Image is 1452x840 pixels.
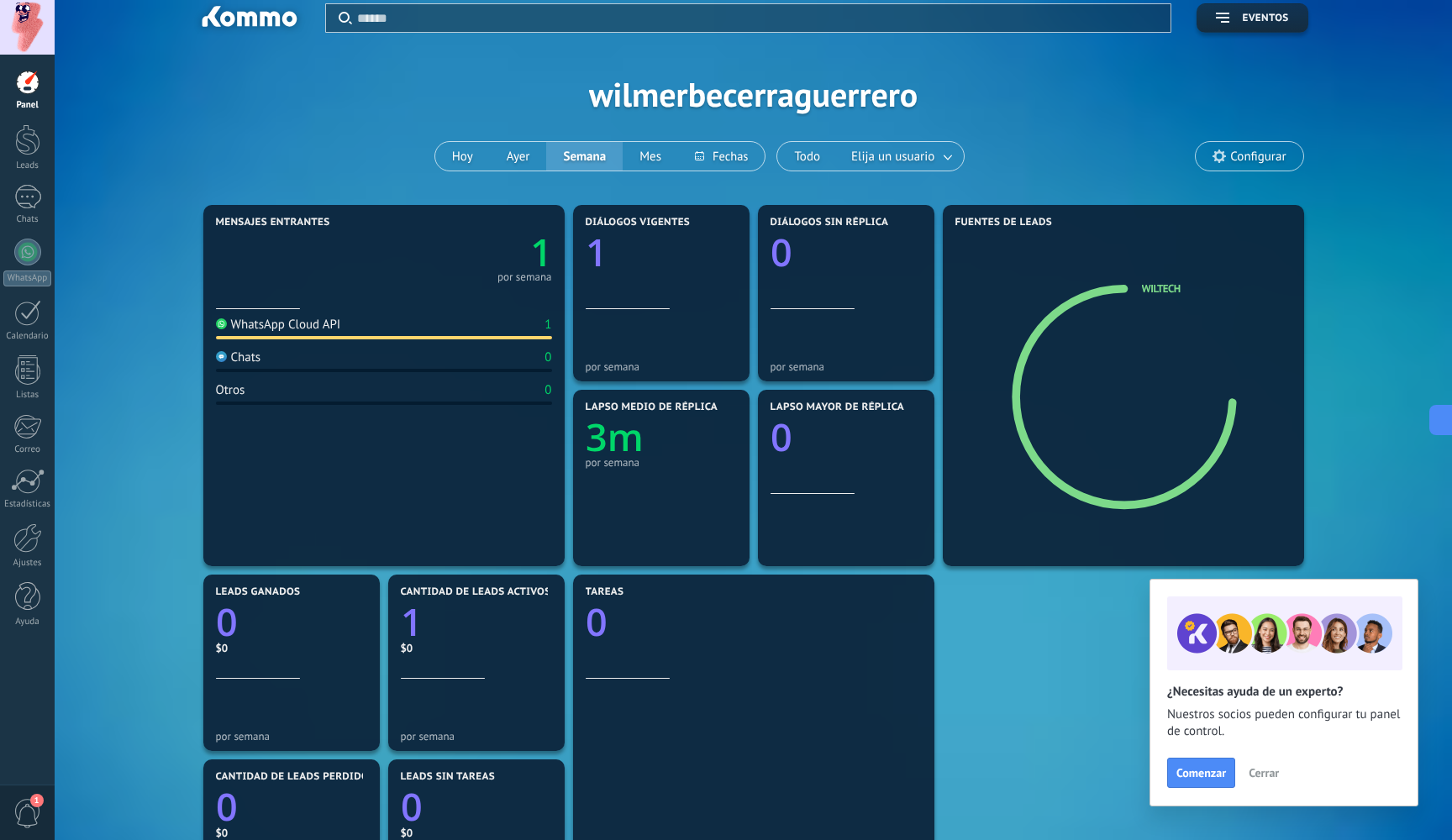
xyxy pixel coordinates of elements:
[435,142,490,171] button: Hoy
[216,586,301,598] span: Leads ganados
[1167,758,1235,788] button: Comenzar
[586,360,737,373] div: por semana
[3,331,52,342] div: Calendario
[3,390,52,401] div: Listas
[401,826,552,840] div: $0
[216,318,227,329] img: WhatsApp Cloud API
[586,596,608,648] text: 0
[497,273,552,281] div: por semana
[771,412,792,463] text: 0
[216,641,367,655] div: $0
[401,771,495,783] span: Leads sin tareas
[216,317,341,333] div: WhatsApp Cloud API
[586,217,691,228] span: Diálogos vigentes
[678,142,765,171] button: Fechas
[771,402,904,413] span: Lapso mayor de réplica
[216,730,367,743] div: por semana
[544,349,551,365] div: 0
[777,142,837,171] button: Todo
[586,402,718,413] span: Lapso medio de réplica
[3,617,52,627] div: Ayuda
[401,586,551,598] span: Cantidad de leads activos
[216,382,245,398] div: Otros
[837,142,964,171] button: Elija un usuario
[623,142,678,171] button: Mes
[1142,281,1181,296] a: Wiltech
[216,596,238,648] text: 0
[216,217,330,228] span: Mensajes entrantes
[544,317,551,333] div: 1
[216,351,227,362] img: Chats
[1167,684,1401,700] h2: ¿Necesitas ayuda de un experto?
[771,360,922,373] div: por semana
[401,781,552,832] a: 0
[401,596,423,648] text: 1
[3,558,52,569] div: Ajustes
[216,781,238,832] text: 0
[955,217,1053,228] span: Fuentes de leads
[1197,3,1307,33] button: Eventos
[586,412,644,463] text: 3m
[30,794,44,807] span: 1
[401,730,552,743] div: por semana
[586,586,624,598] span: Tareas
[216,596,367,648] a: 0
[3,214,52,225] div: Chats
[771,227,792,278] text: 0
[1241,760,1286,785] button: Cerrar
[586,596,922,648] a: 0
[401,596,552,648] a: 1
[546,142,623,171] button: Semana
[3,444,52,455] div: Correo
[1167,706,1401,740] span: Nuestros socios pueden configurar tu panel de control.
[216,771,376,783] span: Cantidad de leads perdidos
[1249,767,1279,779] span: Cerrar
[586,227,608,278] text: 1
[1176,767,1226,779] span: Comenzar
[1230,150,1286,164] span: Configurar
[216,826,367,840] div: $0
[3,270,51,286] div: WhatsApp
[586,456,737,469] div: por semana
[216,781,367,832] a: 0
[530,227,552,278] text: 1
[3,160,52,171] div: Leads
[401,781,423,832] text: 0
[771,217,889,228] span: Diálogos sin réplica
[3,499,52,510] div: Estadísticas
[216,349,261,365] div: Chats
[384,227,552,278] a: 1
[544,382,551,398] div: 0
[3,100,52,111] div: Panel
[1242,13,1288,24] span: Eventos
[490,142,547,171] button: Ayer
[401,641,552,655] div: $0
[848,145,938,168] span: Elija un usuario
